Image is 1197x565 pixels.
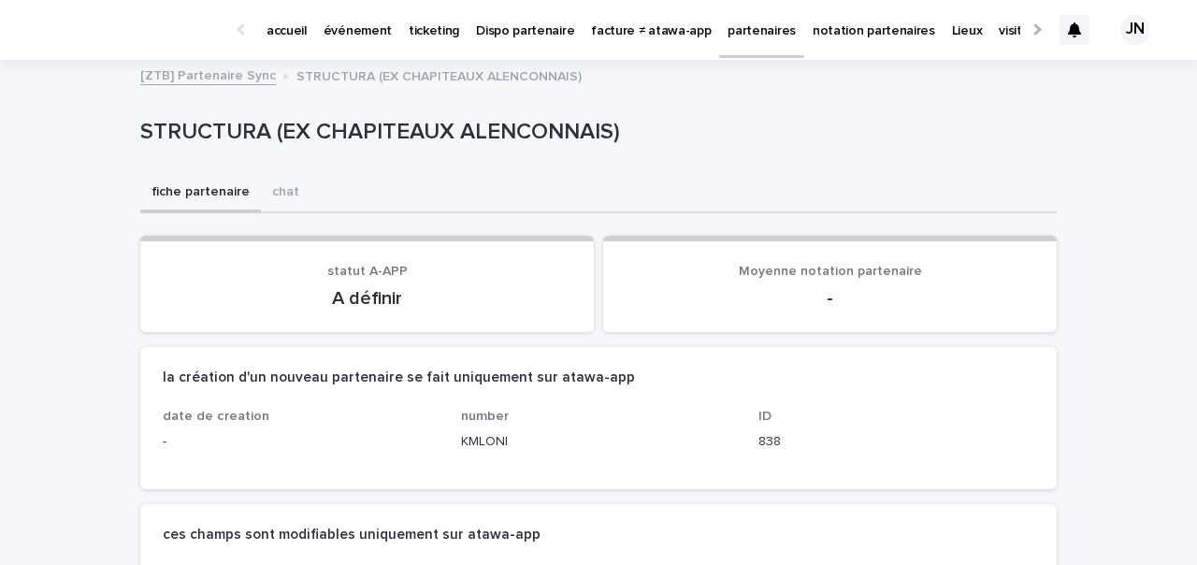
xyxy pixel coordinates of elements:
p: STRUCTURA (EX CHAPITEAUX ALENCONNAIS) [140,119,1049,146]
h2: ces champs sont modifiables uniquement sur atawa-app [163,527,541,543]
p: - [163,432,439,452]
span: statut A-APP [327,265,408,278]
span: Moyenne notation partenaire [739,265,922,278]
button: fiche partenaire [140,174,261,213]
img: Ls34BcGeRexTGTNfXpUC [37,11,219,49]
p: A définir [163,287,571,310]
span: ID [758,410,772,423]
p: - [626,287,1034,310]
span: date de creation [163,410,269,423]
span: number [461,410,509,423]
p: KMLONI [461,432,737,452]
p: STRUCTURA (EX CHAPITEAUX ALENCONNAIS) [296,65,582,85]
p: 838 [758,432,1034,452]
h2: la création d'un nouveau partenaire se fait uniquement sur atawa-app [163,369,635,386]
div: JN [1120,15,1150,45]
button: chat [261,174,310,213]
a: [ZTB] Partenaire Sync [140,64,276,85]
